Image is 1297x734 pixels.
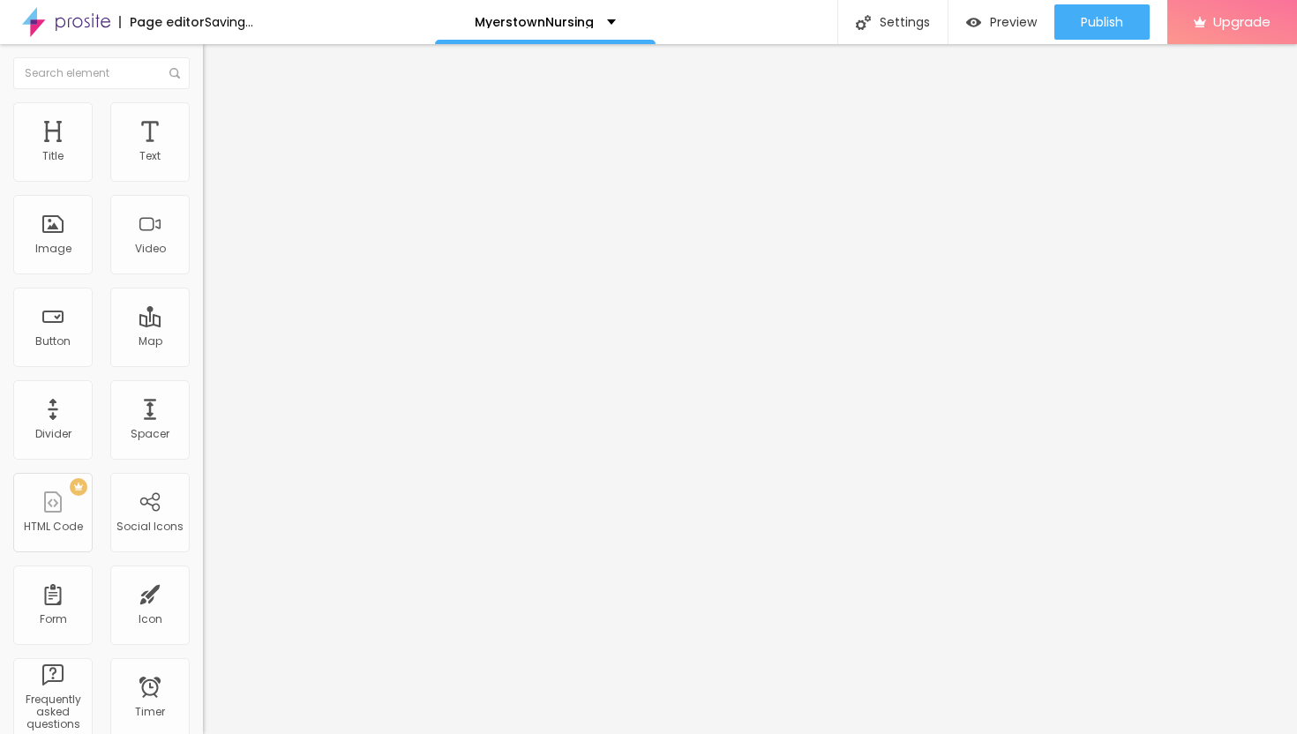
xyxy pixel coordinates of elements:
div: Saving... [205,16,253,28]
div: Social Icons [116,521,184,533]
img: view-1.svg [966,15,981,30]
img: Icone [856,15,871,30]
button: Publish [1054,4,1150,40]
div: Page editor [119,16,205,28]
div: Map [139,335,162,348]
input: Search element [13,57,190,89]
span: Upgrade [1213,14,1271,29]
div: Icon [139,613,162,625]
div: Button [35,335,71,348]
iframe: Editor [203,44,1297,734]
div: Divider [35,428,71,440]
div: Frequently asked questions [18,693,87,731]
div: Image [35,243,71,255]
button: Preview [948,4,1054,40]
div: Timer [135,706,165,718]
div: Video [135,243,166,255]
img: Icone [169,68,180,79]
div: Title [42,150,64,162]
p: MyerstownNursing [475,16,594,28]
div: Spacer [131,428,169,440]
div: HTML Code [24,521,83,533]
div: Form [40,613,67,625]
span: Publish [1081,15,1123,29]
span: Preview [990,15,1037,29]
div: Text [139,150,161,162]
